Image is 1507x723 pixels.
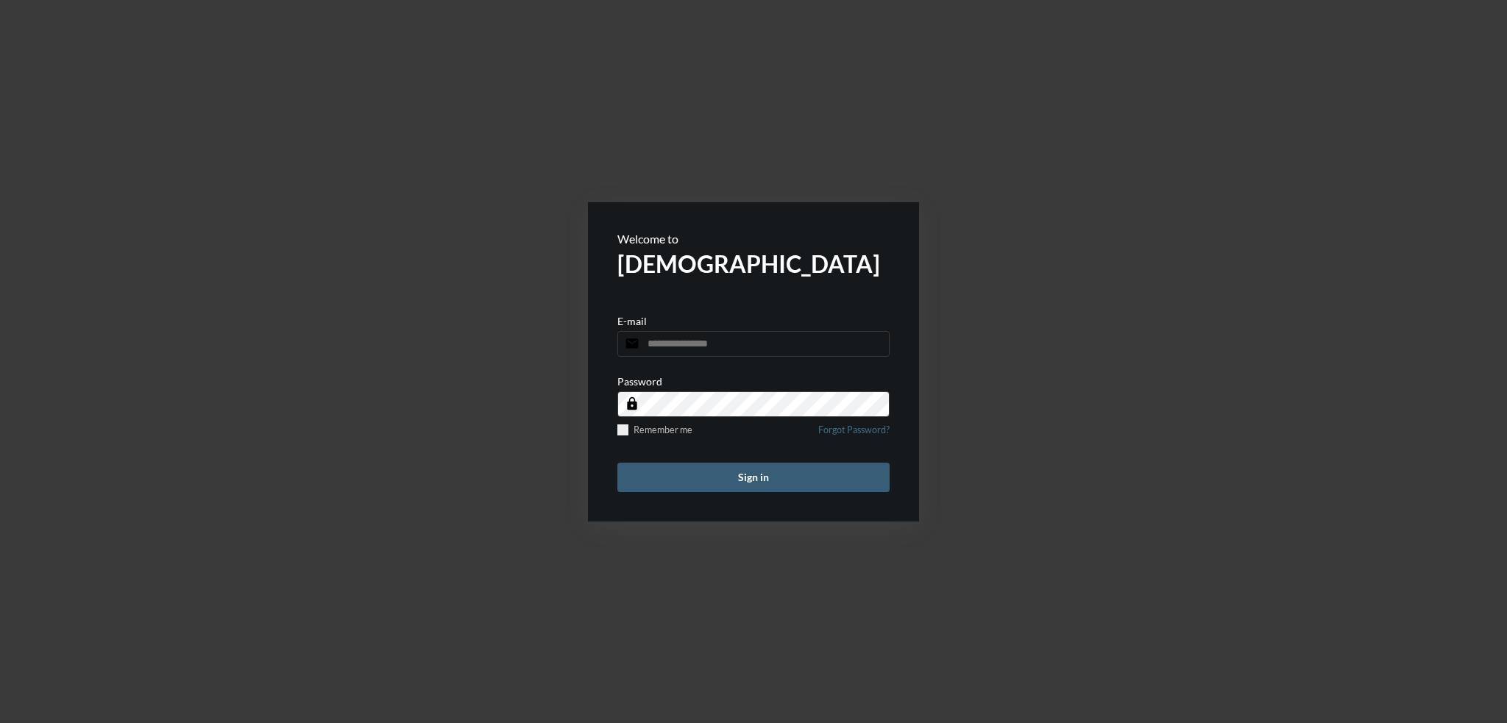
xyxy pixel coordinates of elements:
p: E-mail [617,315,647,327]
button: Sign in [617,463,890,492]
p: Password [617,375,662,388]
h2: [DEMOGRAPHIC_DATA] [617,249,890,278]
a: Forgot Password? [818,424,890,444]
p: Welcome to [617,232,890,246]
label: Remember me [617,424,692,435]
